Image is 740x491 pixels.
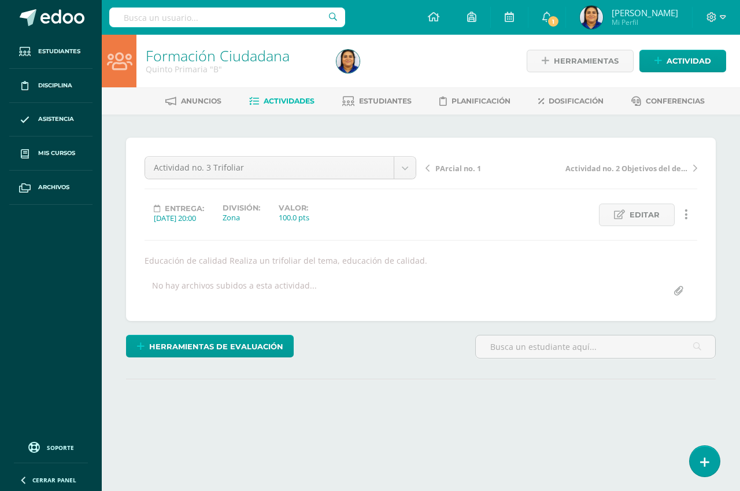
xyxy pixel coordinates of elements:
[140,255,702,266] div: Educación de calidad Realiza un trifoliar del tema, educación de calidad.
[538,92,604,110] a: Dosificación
[165,204,204,213] span: Entrega:
[146,64,323,75] div: Quinto Primaria 'B'
[547,15,560,28] span: 1
[264,97,314,105] span: Actividades
[38,149,75,158] span: Mis cursos
[9,69,92,103] a: Disciplina
[646,97,705,105] span: Conferencias
[549,97,604,105] span: Dosificación
[279,204,309,212] label: Valor:
[342,92,412,110] a: Estudiantes
[9,35,92,69] a: Estudiantes
[154,157,385,179] span: Actividad no. 3 Trifoliar
[639,50,726,72] a: Actividad
[145,157,416,179] a: Actividad no. 3 Trifoliar
[580,6,603,29] img: a5e77f9f7bcd106dd1e8203e9ef801de.png
[425,162,561,173] a: PArcial no. 1
[565,163,688,173] span: Actividad no. 2 Objetivos del desarrollo
[32,476,76,484] span: Cerrar panel
[452,97,510,105] span: Planificación
[630,204,660,226] span: Editar
[223,212,260,223] div: Zona
[9,136,92,171] a: Mis cursos
[47,444,74,452] span: Soporte
[38,115,74,124] span: Asistencia
[9,171,92,205] a: Archivos
[149,336,283,357] span: Herramientas de evaluación
[152,280,317,302] div: No hay archivos subidos a esta actividad...
[38,81,72,90] span: Disciplina
[561,162,697,173] a: Actividad no. 2 Objetivos del desarrollo
[249,92,314,110] a: Actividades
[223,204,260,212] label: División:
[631,92,705,110] a: Conferencias
[38,47,80,56] span: Estudiantes
[165,92,221,110] a: Anuncios
[146,46,290,65] a: Formación Ciudadana
[279,212,309,223] div: 100.0 pts
[667,50,711,72] span: Actividad
[126,335,294,357] a: Herramientas de evaluación
[554,50,619,72] span: Herramientas
[181,97,221,105] span: Anuncios
[439,92,510,110] a: Planificación
[527,50,634,72] a: Herramientas
[336,50,360,73] img: a5e77f9f7bcd106dd1e8203e9ef801de.png
[109,8,345,27] input: Busca un usuario...
[38,183,69,192] span: Archivos
[359,97,412,105] span: Estudiantes
[146,47,323,64] h1: Formación Ciudadana
[612,17,678,27] span: Mi Perfil
[154,213,204,223] div: [DATE] 20:00
[435,163,481,173] span: PArcial no. 1
[9,103,92,137] a: Asistencia
[612,7,678,19] span: [PERSON_NAME]
[476,335,715,358] input: Busca un estudiante aquí...
[14,439,88,455] a: Soporte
